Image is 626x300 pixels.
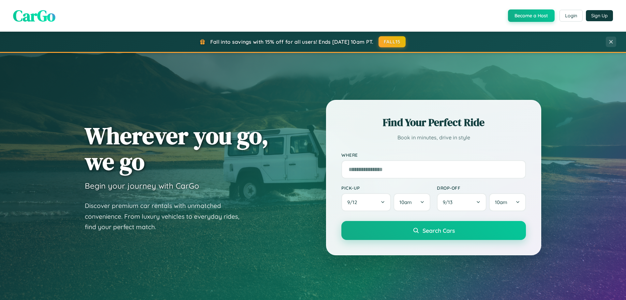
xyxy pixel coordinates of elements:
[341,221,526,240] button: Search Cars
[13,5,55,26] span: CarGo
[489,193,526,211] button: 10am
[341,193,391,211] button: 9/12
[85,181,199,191] h3: Begin your journey with CarGo
[437,193,486,211] button: 9/13
[341,133,526,142] p: Book in minutes, drive in style
[423,227,455,234] span: Search Cars
[210,39,374,45] span: Fall into savings with 15% off for all users! Ends [DATE] 10am PT.
[341,152,526,158] label: Where
[495,199,507,205] span: 10am
[341,185,430,191] label: Pick-up
[341,115,526,130] h2: Find Your Perfect Ride
[347,199,360,205] span: 9 / 12
[508,9,555,22] button: Become a Host
[443,199,456,205] span: 9 / 13
[399,199,412,205] span: 10am
[394,193,430,211] button: 10am
[85,200,248,232] p: Discover premium car rentals with unmatched convenience. From luxury vehicles to everyday rides, ...
[559,10,583,22] button: Login
[379,36,406,47] button: FALL15
[586,10,613,21] button: Sign Up
[85,123,269,174] h1: Wherever you go, we go
[437,185,526,191] label: Drop-off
